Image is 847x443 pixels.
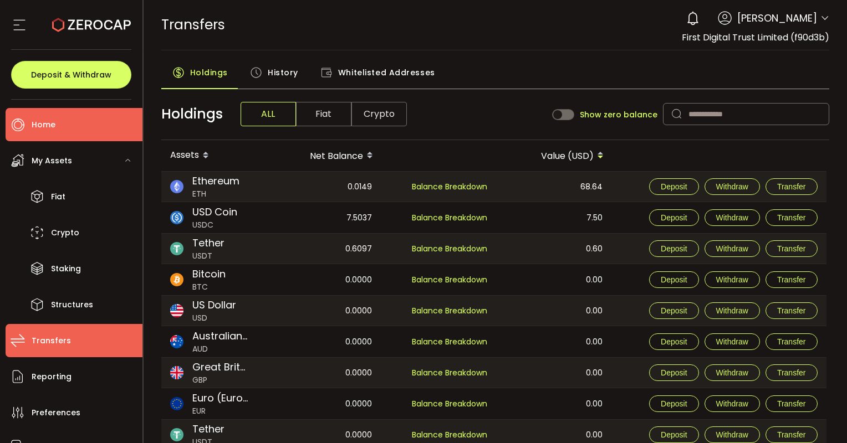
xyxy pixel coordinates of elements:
span: Deposit [661,368,687,377]
span: Transfer [777,182,806,191]
button: Deposit [649,209,698,226]
span: Balance Breakdown [412,429,487,441]
div: Assets [161,146,267,165]
button: Transfer [766,178,818,195]
span: [PERSON_NAME] [737,11,817,25]
span: Home [32,117,55,133]
span: History [268,61,298,84]
img: gbp_portfolio.svg [170,366,183,379]
span: First Digital Trust Limited (f90d3b) [682,31,829,44]
button: Withdraw [705,209,760,226]
span: AUD [192,343,248,355]
span: Transfer [777,244,806,253]
span: Deposit [661,306,687,315]
span: Transfers [161,15,225,34]
button: Transfer [766,209,818,226]
span: Staking [51,261,81,277]
div: 0.60 [497,234,611,264]
span: Reporting [32,369,72,385]
span: Withdraw [716,213,748,222]
span: EUR [192,405,248,417]
button: Transfer [766,240,818,257]
span: Withdraw [716,306,748,315]
span: Great Britain Pound [192,359,248,374]
div: 0.0000 [267,326,381,357]
span: Fiat [51,189,65,205]
span: Balance Breakdown [412,181,487,192]
div: 0.0149 [267,172,381,202]
div: 0.00 [497,358,611,388]
button: Deposit [649,333,698,350]
div: 0.00 [497,388,611,419]
img: usd_portfolio.svg [170,304,183,317]
span: Deposit [661,430,687,439]
span: Withdraw [716,399,748,408]
button: Deposit [649,302,698,319]
div: 0.00 [497,296,611,326]
img: usdt_portfolio.svg [170,428,183,441]
span: Balance Breakdown [412,274,487,286]
span: ETH [192,188,239,200]
img: eth_portfolio.svg [170,180,183,193]
img: btc_portfolio.svg [170,273,183,286]
button: Deposit [649,178,698,195]
span: BTC [192,281,226,293]
button: Withdraw [705,302,760,319]
div: 7.5037 [267,202,381,233]
span: Bitcoin [192,266,226,281]
div: 0.00 [497,326,611,357]
span: Fiat [296,102,351,126]
button: Withdraw [705,240,760,257]
span: My Assets [32,153,72,169]
span: Show zero balance [580,111,657,119]
span: USD Coin [192,204,237,219]
span: Tether [192,235,224,250]
span: Withdraw [716,244,748,253]
button: Withdraw [705,271,760,288]
img: usdc_portfolio.svg [170,211,183,224]
button: Withdraw [705,178,760,195]
button: Deposit [649,240,698,257]
span: Withdraw [716,430,748,439]
span: Transfer [777,275,806,284]
span: Deposit [661,399,687,408]
span: Transfer [777,306,806,315]
span: Crypto [351,102,407,126]
div: 0.0000 [267,296,381,326]
div: 0.0000 [267,264,381,295]
div: 0.00 [497,264,611,295]
button: Deposit [649,271,698,288]
div: 0.6097 [267,234,381,264]
button: Withdraw [705,333,760,350]
button: Withdraw [705,395,760,412]
div: 7.50 [497,202,611,233]
span: Australian Dollar [192,328,248,343]
span: Transfers [32,333,71,349]
span: Tether [192,421,224,436]
button: Withdraw [705,426,760,443]
span: Deposit [661,244,687,253]
span: Deposit [661,275,687,284]
div: 68.64 [497,172,611,202]
button: Transfer [766,302,818,319]
span: Balance Breakdown [412,212,487,223]
span: Balance Breakdown [412,305,487,317]
div: 0.0000 [267,388,381,419]
span: Transfer [777,213,806,222]
button: Withdraw [705,364,760,381]
span: Withdraw [716,275,748,284]
span: US Dollar [192,297,236,312]
span: Whitelisted Addresses [338,61,435,84]
span: Structures [51,297,93,313]
div: Value (USD) [497,146,613,165]
span: Withdraw [716,182,748,191]
span: Euro (European Monetary Unit) [192,390,248,405]
span: Holdings [190,61,228,84]
span: Balance Breakdown [412,243,487,254]
img: eur_portfolio.svg [170,397,183,410]
img: aud_portfolio.svg [170,335,183,348]
span: Deposit [661,337,687,346]
span: Ethereum [192,173,239,188]
span: Preferences [32,405,80,421]
span: Crypto [51,225,79,241]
